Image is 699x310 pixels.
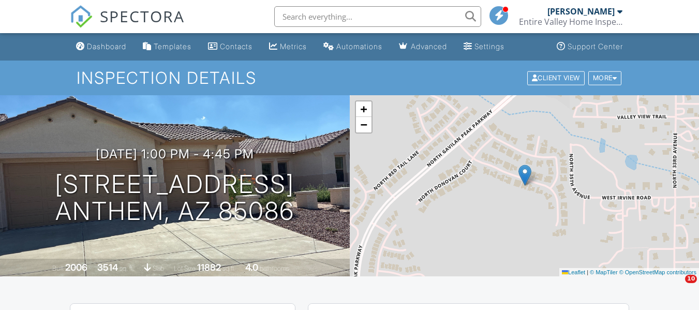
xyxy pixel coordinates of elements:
[336,42,382,51] div: Automations
[274,6,481,27] input: Search everything...
[562,269,585,275] a: Leaflet
[265,37,311,56] a: Metrics
[547,6,615,17] div: [PERSON_NAME]
[260,264,289,272] span: bathrooms
[360,102,367,115] span: +
[197,262,221,273] div: 11882
[587,269,588,275] span: |
[87,42,126,51] div: Dashboard
[553,37,627,56] a: Support Center
[356,101,371,117] a: Zoom in
[174,264,196,272] span: Lot Size
[518,165,531,186] img: Marker
[245,262,258,273] div: 4.0
[222,264,235,272] span: sq.ft.
[664,275,689,300] iframe: Intercom live chat
[139,37,196,56] a: Templates
[204,37,257,56] a: Contacts
[96,147,254,161] h3: [DATE] 1:00 pm - 4:45 pm
[526,73,587,81] a: Client View
[519,17,622,27] div: Entire Valley Home Inspection
[527,71,585,85] div: Client View
[65,262,87,273] div: 2006
[590,269,618,275] a: © MapTiler
[77,69,622,87] h1: Inspection Details
[52,264,64,272] span: Built
[120,264,134,272] span: sq. ft.
[72,37,130,56] a: Dashboard
[55,171,294,226] h1: [STREET_ADDRESS] Anthem, AZ 85086
[97,262,118,273] div: 3514
[70,5,93,28] img: The Best Home Inspection Software - Spectora
[154,42,191,51] div: Templates
[360,118,367,131] span: −
[474,42,504,51] div: Settings
[685,275,697,283] span: 10
[220,42,252,51] div: Contacts
[568,42,623,51] div: Support Center
[153,264,164,272] span: slab
[395,37,451,56] a: Advanced
[588,71,622,85] div: More
[356,117,371,132] a: Zoom out
[459,37,509,56] a: Settings
[280,42,307,51] div: Metrics
[70,14,185,36] a: SPECTORA
[411,42,447,51] div: Advanced
[619,269,696,275] a: © OpenStreetMap contributors
[100,5,185,27] span: SPECTORA
[319,37,386,56] a: Automations (Basic)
